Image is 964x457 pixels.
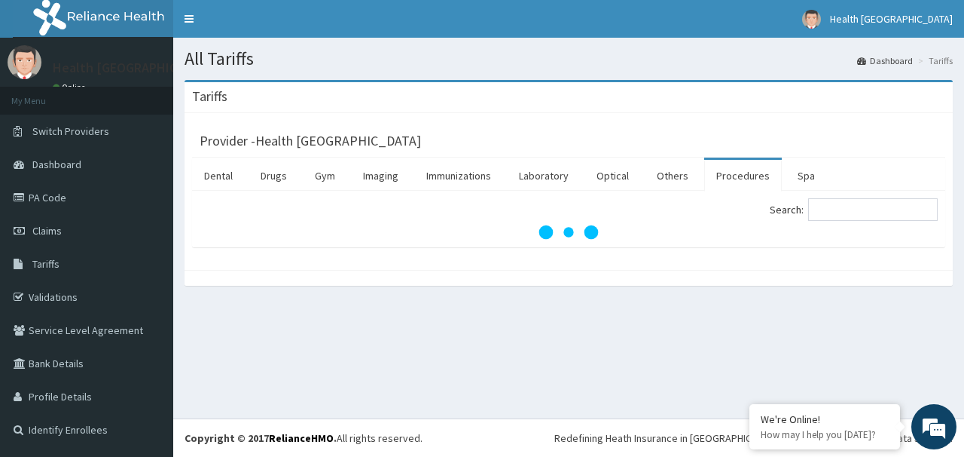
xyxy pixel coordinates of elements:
[269,431,334,445] a: RelianceHMO
[87,134,208,287] span: We're online!
[192,160,245,192] a: Dental
[192,90,227,103] h3: Tariffs
[53,82,89,93] a: Online
[78,84,253,104] div: Chat with us now
[173,419,964,457] footer: All rights reserved.
[351,160,410,192] a: Imaging
[802,10,821,29] img: User Image
[770,198,938,221] label: Search:
[32,124,109,138] span: Switch Providers
[704,160,782,192] a: Procedures
[761,413,889,426] div: We're Online!
[303,160,347,192] a: Gym
[200,134,421,148] h3: Provider - Health [GEOGRAPHIC_DATA]
[786,160,827,192] a: Spa
[247,8,283,44] div: Minimize live chat window
[185,49,953,69] h1: All Tariffs
[414,160,503,192] a: Immunizations
[584,160,641,192] a: Optical
[830,12,953,26] span: Health [GEOGRAPHIC_DATA]
[914,54,953,67] li: Tariffs
[554,431,953,446] div: Redefining Heath Insurance in [GEOGRAPHIC_DATA] using Telemedicine and Data Science!
[8,45,41,79] img: User Image
[538,202,599,262] svg: audio-loading
[645,160,700,192] a: Others
[8,300,287,353] textarea: Type your message and hit 'Enter'
[507,160,581,192] a: Laboratory
[185,431,337,445] strong: Copyright © 2017 .
[761,428,889,441] p: How may I help you today?
[32,158,81,171] span: Dashboard
[32,224,62,238] span: Claims
[808,198,938,221] input: Search:
[28,75,61,113] img: d_794563401_company_1708531726252_794563401
[857,54,913,67] a: Dashboard
[32,257,59,271] span: Tariffs
[249,160,299,192] a: Drugs
[53,61,221,75] p: Health [GEOGRAPHIC_DATA]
